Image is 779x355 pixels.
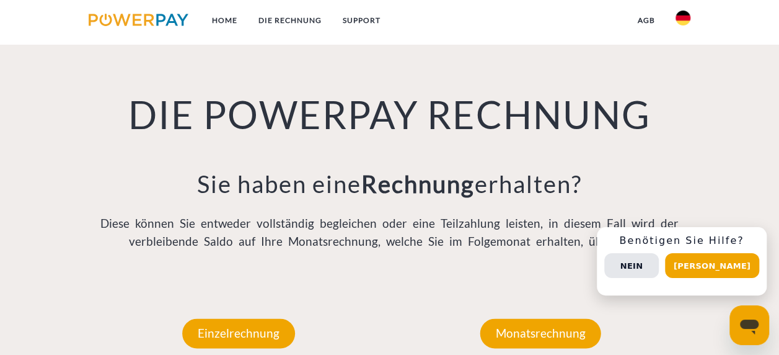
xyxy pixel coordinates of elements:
[729,305,769,345] iframe: Schaltfläche zum Öffnen des Messaging-Fensters
[248,9,332,32] a: DIE RECHNUNG
[361,169,475,198] b: Rechnung
[88,215,692,250] p: Diese können Sie entweder vollständig begleichen oder eine Teilzahlung leisten, in diesem Fall wi...
[89,14,188,26] img: logo-powerpay.svg
[665,253,759,278] button: [PERSON_NAME]
[676,11,690,25] img: de
[88,91,692,139] h1: DIE POWERPAY RECHNUNG
[332,9,391,32] a: SUPPORT
[604,235,759,247] h3: Benötigen Sie Hilfe?
[597,227,767,295] div: Schnellhilfe
[604,253,659,278] button: Nein
[480,318,601,348] p: Monatsrechnung
[627,9,665,32] a: agb
[88,169,692,199] h3: Sie haben eine erhalten?
[182,318,295,348] p: Einzelrechnung
[201,9,248,32] a: Home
